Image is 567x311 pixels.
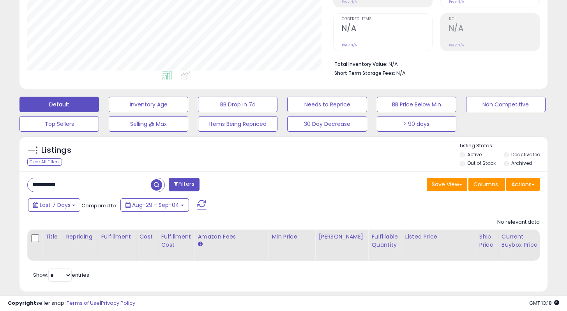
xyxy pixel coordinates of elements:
div: Current Buybox Price [502,233,542,249]
div: [PERSON_NAME] [318,233,365,241]
a: Privacy Policy [101,299,135,307]
button: Default [19,97,99,112]
button: Actions [506,178,540,191]
button: Items Being Repriced [198,116,277,132]
span: Ordered Items [342,17,432,21]
small: Prev: N/A [449,43,464,48]
button: BB Price Below Min [377,97,456,112]
button: Selling @ Max [109,116,188,132]
button: Top Sellers [19,116,99,132]
label: Out of Stock [467,160,496,166]
h5: Listings [41,145,71,156]
div: Min Price [272,233,312,241]
span: Columns [473,180,498,188]
div: Amazon Fees [198,233,265,241]
p: Listing States: [460,142,548,150]
span: Compared to: [81,202,117,209]
b: Short Term Storage Fees: [334,70,395,76]
div: Clear All Filters [27,158,62,166]
button: BB Drop in 7d [198,97,277,112]
div: No relevant data [497,219,540,226]
label: Archived [511,160,532,166]
label: Deactivated [511,151,541,158]
small: Prev: N/A [342,43,357,48]
button: Non Competitive [466,97,546,112]
button: Inventory Age [109,97,188,112]
h2: N/A [342,24,432,34]
span: N/A [396,69,406,77]
li: N/A [334,59,534,68]
div: Fulfillment [101,233,132,241]
span: Last 7 Days [40,201,71,209]
h2: N/A [449,24,539,34]
button: Aug-29 - Sep-04 [120,198,189,212]
div: Fulfillment Cost [161,233,191,249]
button: Save View [427,178,467,191]
strong: Copyright [8,299,36,307]
label: Active [467,151,482,158]
b: Total Inventory Value: [334,61,387,67]
button: > 90 days [377,116,456,132]
span: 2025-09-12 13:18 GMT [529,299,559,307]
div: Ship Price [479,233,495,249]
span: Show: entries [33,271,89,279]
span: ROI [449,17,539,21]
div: Repricing [66,233,94,241]
button: 30 Day Decrease [287,116,367,132]
button: Filters [169,178,199,191]
button: Needs to Reprice [287,97,367,112]
div: Title [45,233,59,241]
button: Last 7 Days [28,198,80,212]
a: Terms of Use [67,299,100,307]
div: seller snap | | [8,300,135,307]
span: Aug-29 - Sep-04 [132,201,179,209]
div: Fulfillable Quantity [371,233,398,249]
div: Listed Price [405,233,473,241]
div: Cost [140,233,155,241]
small: Amazon Fees. [198,241,202,248]
button: Columns [468,178,505,191]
